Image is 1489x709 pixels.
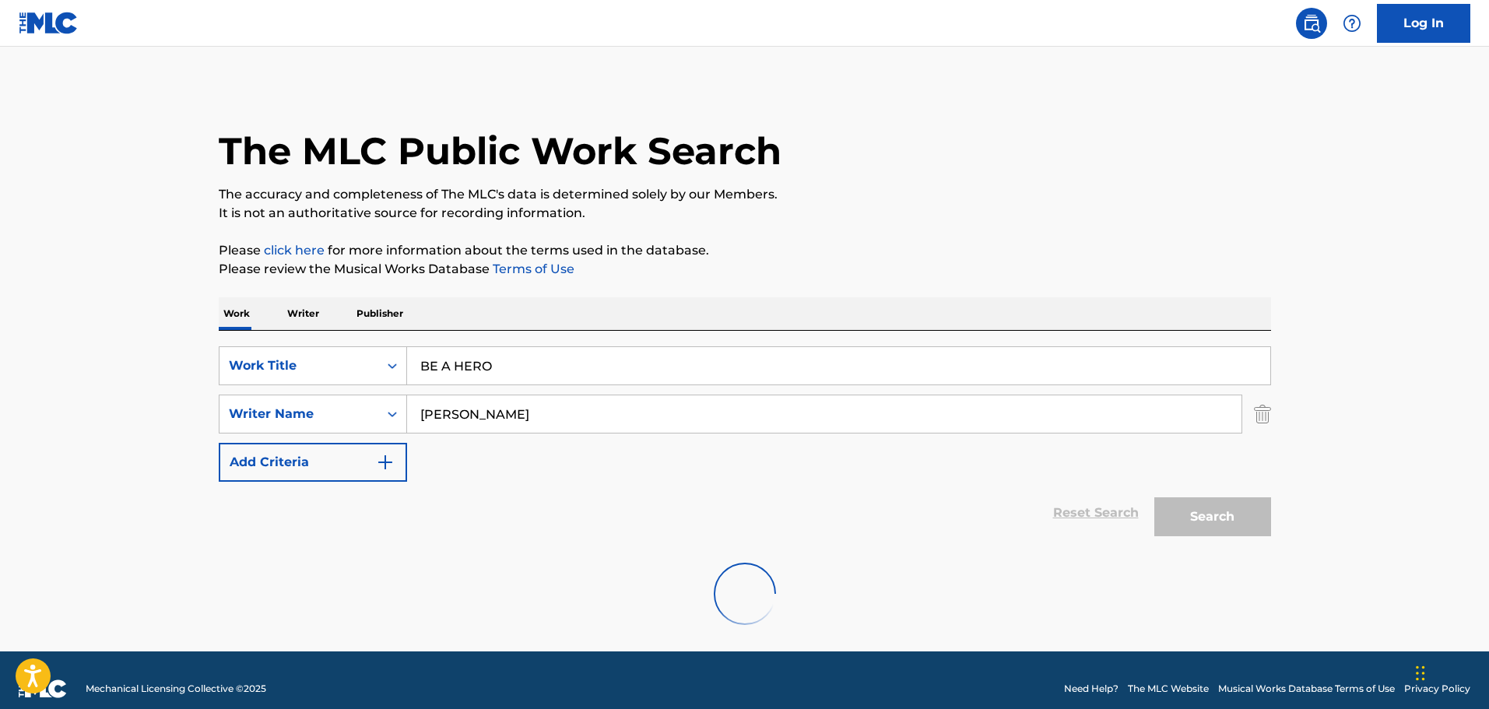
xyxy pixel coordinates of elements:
form: Search Form [219,346,1271,544]
img: 9d2ae6d4665cec9f34b9.svg [376,453,395,472]
div: Drag [1416,650,1425,697]
p: Publisher [352,297,408,330]
p: Writer [283,297,324,330]
a: Public Search [1296,8,1327,39]
a: click here [264,243,325,258]
img: help [1343,14,1361,33]
a: The MLC Website [1128,682,1209,696]
div: Help [1336,8,1368,39]
h1: The MLC Public Work Search [219,128,781,174]
p: Please review the Musical Works Database [219,260,1271,279]
a: Need Help? [1064,682,1119,696]
p: The accuracy and completeness of The MLC's data is determined solely by our Members. [219,185,1271,204]
a: Terms of Use [490,261,574,276]
iframe: Chat Widget [1411,634,1489,709]
span: Mechanical Licensing Collective © 2025 [86,682,266,696]
img: logo [19,679,67,698]
a: Musical Works Database Terms of Use [1218,682,1395,696]
div: Work Title [229,356,369,375]
p: Please for more information about the terms used in the database. [219,241,1271,260]
p: Work [219,297,255,330]
img: MLC Logo [19,12,79,34]
img: Delete Criterion [1254,395,1271,433]
div: Writer Name [229,405,369,423]
img: search [1302,14,1321,33]
p: It is not an authoritative source for recording information. [219,204,1271,223]
img: preloader [701,550,788,637]
a: Privacy Policy [1404,682,1470,696]
button: Add Criteria [219,443,407,482]
a: Log In [1377,4,1470,43]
